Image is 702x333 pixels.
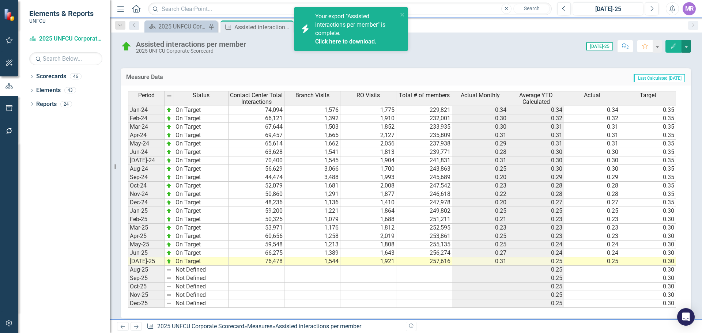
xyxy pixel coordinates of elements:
td: 3,066 [284,165,340,173]
img: zOikAAAAAElFTkSuQmCC [166,225,172,231]
td: 69,457 [229,131,284,140]
td: On Target [174,165,229,173]
td: 56,629 [229,165,284,173]
td: 0.29 [508,173,564,182]
td: 53,971 [229,224,284,232]
td: 0.30 [620,274,676,283]
td: 0.35 [620,156,676,165]
a: Scorecards [36,72,66,81]
td: 1,221 [284,207,340,215]
td: [DATE]-24 [128,156,165,165]
td: Sep-24 [128,173,165,182]
img: zOikAAAAAElFTkSuQmCC [166,233,172,239]
button: MR [683,2,696,15]
td: 0.30 [620,291,676,299]
td: 0.23 [508,215,564,224]
td: 0.30 [620,207,676,215]
td: Not Defined [174,266,229,274]
td: On Target [174,249,229,257]
div: 46 [70,73,82,80]
td: 1,813 [340,148,396,156]
td: 0.31 [452,257,508,266]
td: 0.28 [508,190,564,198]
td: 0.25 [452,241,508,249]
td: On Target [174,257,229,266]
td: 0.25 [508,283,564,291]
td: 66,275 [229,249,284,257]
a: Reports [36,100,57,109]
span: Actual Monthly [461,92,500,99]
td: 0.31 [564,140,620,148]
td: 0.24 [508,241,564,249]
div: Open Intercom Messenger [677,308,695,326]
img: 8DAGhfEEPCf229AAAAAElFTkSuQmCC [166,300,172,306]
td: 237,938 [396,140,452,148]
h3: Measure Data [126,74,359,80]
td: On Target [174,190,229,198]
td: 233,935 [396,123,452,131]
img: zOikAAAAAElFTkSuQmCC [166,216,172,222]
td: 0.30 [620,266,676,274]
a: 2025 UNFCU Corporate Scorecard [29,35,102,43]
div: 2025 UNFCU Corporate Scorecard [136,48,246,54]
td: 1,545 [284,156,340,165]
td: Mar-24 [128,123,165,131]
td: 243,863 [396,165,452,173]
td: Not Defined [174,283,229,291]
td: 0.30 [620,232,676,241]
div: 2025 UNFCU Corporate Balanced Scorecard [158,22,207,31]
img: zOikAAAAAElFTkSuQmCC [166,200,172,205]
td: Oct-24 [128,182,165,190]
td: 1,864 [340,207,396,215]
td: 0.35 [620,165,676,173]
td: 0.20 [452,173,508,182]
img: 8DAGhfEEPCf229AAAAAElFTkSuQmCC [166,275,172,281]
span: [DATE]-25 [586,42,613,50]
td: 0.25 [564,257,620,266]
td: 1,688 [340,215,396,224]
td: On Target [174,148,229,156]
td: 66,121 [229,114,284,123]
td: 1,176 [284,224,340,232]
img: 8DAGhfEEPCf229AAAAAElFTkSuQmCC [166,93,172,99]
td: 0.23 [508,224,564,232]
td: Aug-24 [128,165,165,173]
td: Not Defined [174,291,229,299]
td: 246,618 [396,190,452,198]
img: zOikAAAAAElFTkSuQmCC [166,132,172,138]
img: zOikAAAAAElFTkSuQmCC [166,250,172,256]
img: zOikAAAAAElFTkSuQmCC [166,258,172,264]
td: 0.25 [508,274,564,283]
td: 0.25 [508,207,564,215]
td: 0.23 [452,182,508,190]
td: 0.31 [452,131,508,140]
td: 0.25 [508,291,564,299]
td: 0.24 [564,249,620,257]
td: 2,127 [340,131,396,140]
img: zOikAAAAAElFTkSuQmCC [166,158,172,163]
td: 0.32 [564,114,620,123]
img: zOikAAAAAElFTkSuQmCC [166,191,172,197]
button: close [400,10,405,19]
td: 0.25 [452,165,508,173]
td: 74,094 [229,106,284,114]
td: 0.30 [564,148,620,156]
td: 1,291 [284,190,340,198]
img: zOikAAAAAElFTkSuQmCC [166,183,172,189]
td: 0.31 [452,156,508,165]
td: 0.29 [564,173,620,182]
td: On Target [174,207,229,215]
td: 1,503 [284,123,340,131]
span: Actual [584,92,600,99]
td: 1,812 [340,224,396,232]
td: 1,079 [284,215,340,224]
td: Feb-25 [128,215,165,224]
td: 1,410 [340,198,396,207]
td: 0.34 [508,106,564,114]
td: 232,001 [396,114,452,123]
td: 0.28 [452,148,508,156]
td: On Target [174,198,229,207]
td: 0.32 [508,114,564,123]
img: zOikAAAAAElFTkSuQmCC [166,149,172,155]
